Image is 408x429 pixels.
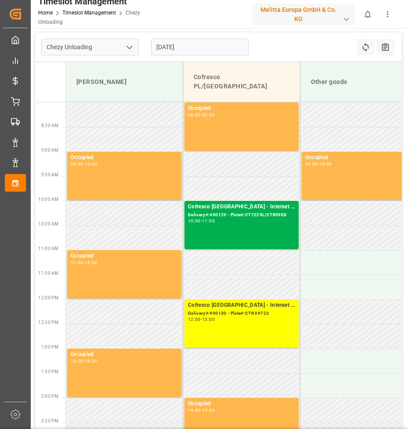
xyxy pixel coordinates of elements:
[71,261,83,265] div: 11:00
[41,172,58,177] span: 9:30 AM
[305,162,318,166] div: 09:00
[62,10,116,16] a: Timeslot Management
[202,113,215,117] div: 09:00
[318,162,319,166] div: -
[41,123,58,128] span: 8:30 AM
[38,246,58,251] span: 11:00 AM
[201,113,202,117] div: -
[73,74,176,90] div: [PERSON_NAME]
[38,222,58,226] span: 10:30 AM
[201,317,202,321] div: -
[71,252,178,261] div: Occupied
[201,219,202,223] div: -
[41,39,139,55] input: Type to search/select
[71,153,178,162] div: Occupied
[188,113,201,117] div: 08:00
[188,104,295,113] div: Occupied
[378,4,397,24] button: show more
[71,162,83,166] div: 09:00
[41,369,58,374] span: 1:30 PM
[151,39,249,55] input: DD-MM-YYYY
[83,261,85,265] div: -
[85,359,97,363] div: 14:00
[71,359,83,363] div: 13:00
[41,148,58,153] span: 9:00 AM
[188,203,295,211] div: Cofresco [GEOGRAPHIC_DATA] - Interset Sp. z o.o.
[319,162,332,166] div: 10:00
[38,271,58,276] span: 11:30 AM
[358,4,378,24] button: show 0 new notifications
[83,162,85,166] div: -
[188,301,295,310] div: Cofresco [GEOGRAPHIC_DATA] - Interset Sp. z o.o.
[38,197,58,202] span: 10:00 AM
[123,40,136,54] button: open menu
[41,418,58,423] span: 2:30 PM
[188,400,295,408] div: Occupied
[38,295,58,300] span: 12:00 PM
[85,162,97,166] div: 10:00
[190,69,293,95] div: Cofresco PL/[GEOGRAPHIC_DATA]
[41,345,58,349] span: 1:00 PM
[41,394,58,399] span: 2:00 PM
[85,261,97,265] div: 12:00
[188,211,295,219] div: Delivery#:490129 - Plate#:CT7229L/CTR59E8
[188,219,201,223] div: 10:00
[188,310,295,317] div: Delivery#:490130 - Plate#:CTR 09723
[38,320,58,325] span: 12:30 PM
[188,408,201,412] div: 14:00
[253,4,354,25] div: Melitta Europa GmbH & Co. KG
[83,359,85,363] div: -
[38,10,53,16] a: Home
[202,317,215,321] div: 13:00
[71,350,178,359] div: Occupied
[202,219,215,223] div: 11:00
[202,408,215,412] div: 15:00
[253,6,358,23] button: Melitta Europa GmbH & Co. KG
[188,317,201,321] div: 12:00
[201,408,202,412] div: -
